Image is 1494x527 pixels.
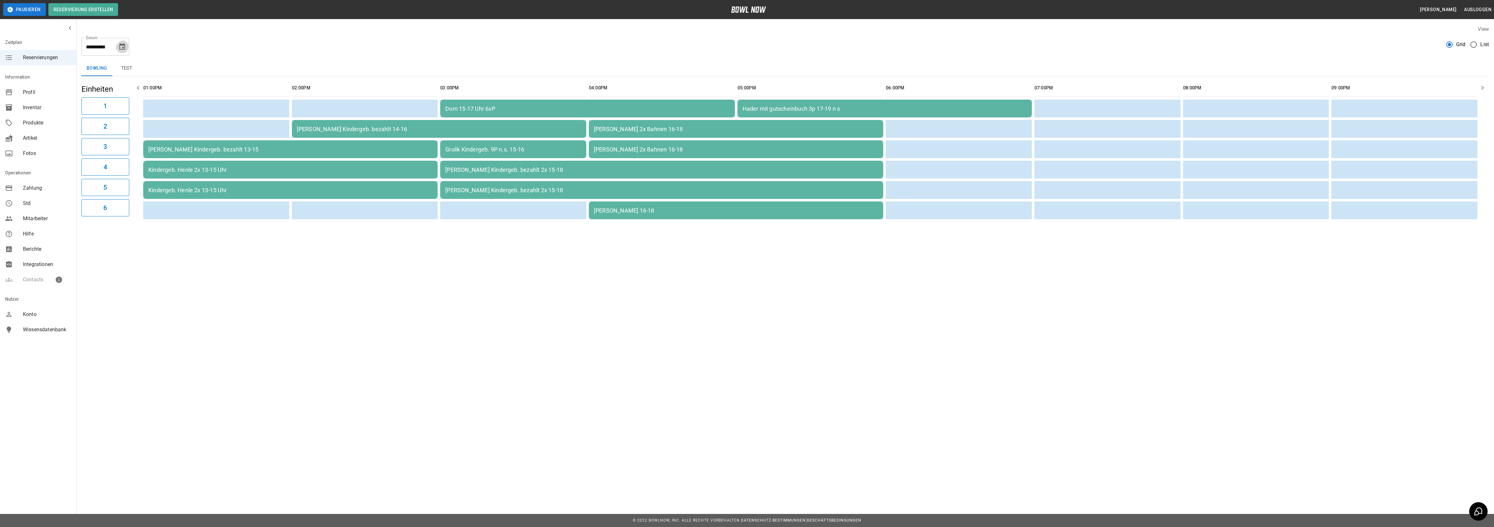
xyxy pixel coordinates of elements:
[148,166,433,173] div: Kindergeb. Henle 2x 13-15 Uhr
[594,207,878,214] div: [PERSON_NAME] 16-18
[445,166,878,173] div: [PERSON_NAME] Kindergeb. bezahlt 2x 15-18
[1331,79,1477,97] th: 09:00PM
[1417,4,1459,16] button: [PERSON_NAME]
[103,182,107,193] h6: 5
[81,199,129,216] button: 6
[743,105,1027,112] div: Hader mit gutscheinbuch 3p 17-19 n s
[1183,79,1329,97] th: 08:00PM
[23,230,71,238] span: Hilfe
[103,203,107,213] h6: 6
[141,76,1480,222] table: sticky table
[1478,26,1489,32] label: View
[594,146,878,153] div: [PERSON_NAME] 2x Bahnen 16-18
[1034,79,1180,97] th: 07:00PM
[103,121,107,131] h6: 2
[116,40,129,53] button: Choose date, selected date is 21. Sep. 2025
[148,187,433,193] div: Kindergeb. Henle 2x 13-15 Uhr
[23,200,71,207] span: Std
[81,97,129,115] button: 1
[81,61,1489,76] div: inventory tabs
[594,126,878,132] div: [PERSON_NAME] 2x Bahnen 16-18
[112,61,141,76] button: test
[589,79,735,97] th: 04:00PM
[148,146,433,153] div: [PERSON_NAME] Kindergeb. bezahlt 13-15
[23,261,71,268] span: Integrationen
[23,311,71,318] span: Konto
[3,3,46,16] button: Pausieren
[103,101,107,111] h6: 1
[81,138,129,155] button: 3
[731,6,766,13] img: logo
[1480,41,1489,48] span: List
[292,79,438,97] th: 02:00PM
[807,518,861,523] a: Geschäftsbedingungen
[103,162,107,172] h6: 4
[633,518,741,523] span: © 2022 BowlNow, Inc. Alle Rechte vorbehalten.
[23,184,71,192] span: Zahlung
[1462,4,1494,16] button: Ausloggen
[23,326,71,334] span: Wissensdatenbank
[23,134,71,142] span: Artikel
[445,146,581,153] div: Grolik Kindergeb. 9P n.s. 15-16
[23,245,71,253] span: Berichte
[297,126,581,132] div: [PERSON_NAME] Kindergeb. bezahlt 14-16
[741,518,806,523] a: Datenschutz-Bestimmungen
[48,3,118,16] button: Reservierung erstellen
[81,118,129,135] button: 2
[81,179,129,196] button: 5
[23,119,71,127] span: Produkte
[886,79,1032,97] th: 06:00PM
[81,158,129,176] button: 4
[23,150,71,157] span: Fotos
[23,54,71,61] span: Reservierungen
[23,104,71,111] span: Inventar
[81,61,112,76] button: Bowling
[23,215,71,222] span: Mitarbeiter
[81,84,129,94] h5: Einheiten
[143,79,289,97] th: 01:00PM
[23,88,71,96] span: Profil
[1456,41,1466,48] span: Grid
[737,79,884,97] th: 05:00PM
[445,187,878,193] div: [PERSON_NAME] Kindergeb. bezahlt 2x 15-18
[103,142,107,152] h6: 3
[445,105,729,112] div: Dorn 15-17 Uhr 6xP
[440,79,586,97] th: 03:00PM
